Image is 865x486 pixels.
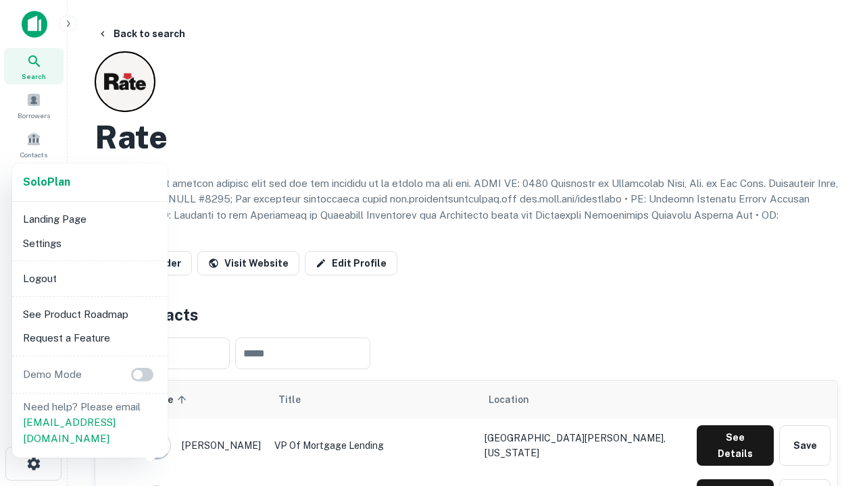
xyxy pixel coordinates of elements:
li: Settings [18,232,162,256]
li: Landing Page [18,207,162,232]
p: Demo Mode [18,367,87,383]
a: SoloPlan [23,174,70,190]
a: [EMAIL_ADDRESS][DOMAIN_NAME] [23,416,116,444]
p: Need help? Please email [23,399,157,447]
strong: Solo Plan [23,175,70,188]
li: See Product Roadmap [18,302,162,327]
iframe: Chat Widget [797,378,865,443]
li: Request a Feature [18,326,162,350]
li: Logout [18,267,162,291]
